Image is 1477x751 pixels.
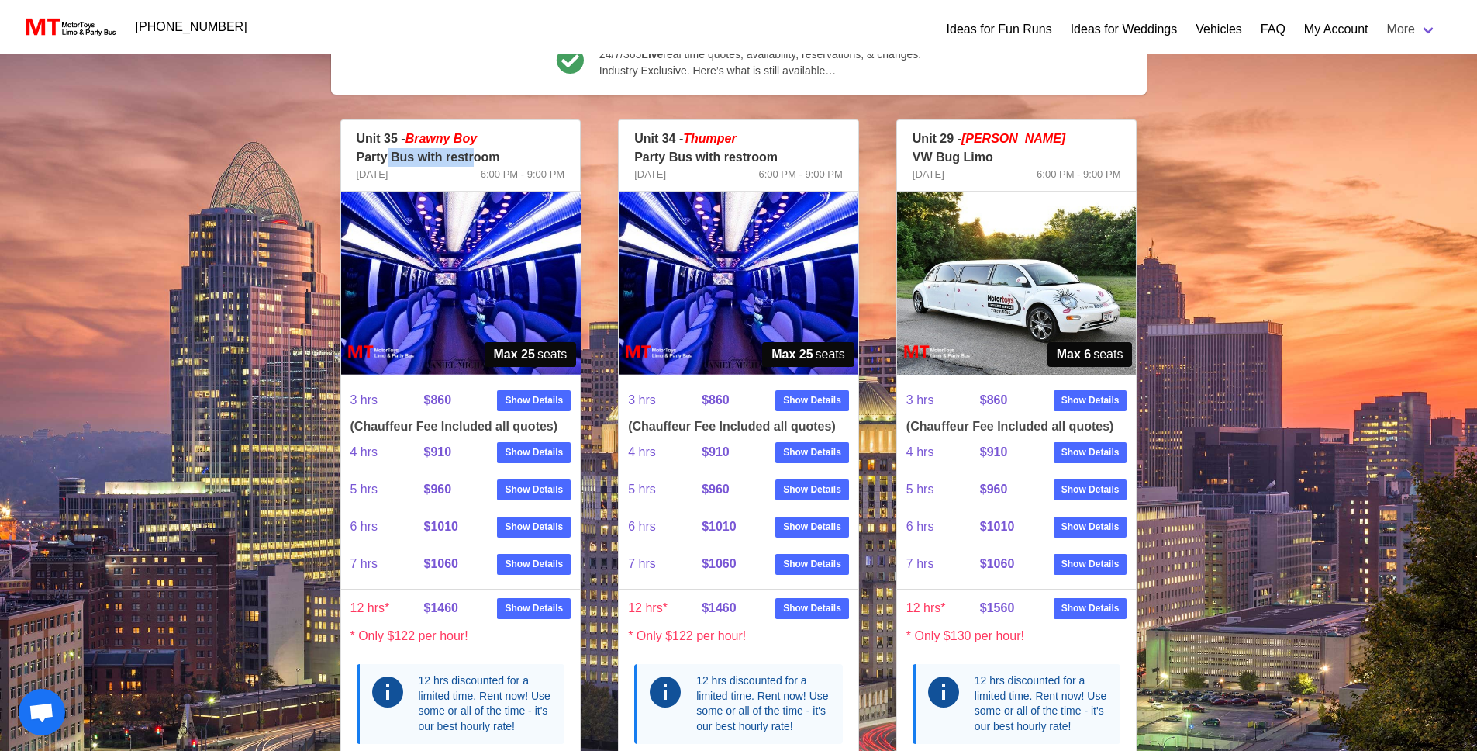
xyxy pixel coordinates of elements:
span: 6 hrs [906,508,980,545]
span: 6:00 PM - 9:00 PM [481,167,564,182]
h4: (Chauffeur Fee Included all quotes) [906,419,1127,434]
p: * Only $130 per hour! [897,627,1137,645]
a: FAQ [1261,20,1285,39]
strong: Show Details [783,445,841,459]
p: Party Bus with restroom [357,148,565,167]
strong: Show Details [505,557,563,571]
span: 4 hrs [350,434,424,471]
a: Ideas for Weddings [1071,20,1178,39]
strong: $1010 [980,520,1015,533]
img: 29%2001.jpg [897,192,1137,375]
strong: $1460 [423,601,458,614]
strong: $860 [702,393,730,407]
p: Unit 35 - [357,130,565,148]
span: 3 hrs [350,382,424,419]
span: 6 hrs [628,508,702,545]
span: 12 hrs* [628,590,702,627]
span: 7 hrs [906,545,980,583]
span: 6 hrs [350,508,424,545]
span: 5 hrs [628,471,702,508]
img: 34%2002.jpg [619,192,858,375]
img: MotorToys Logo [22,16,117,38]
strong: Show Details [783,557,841,571]
a: [PHONE_NUMBER] [126,12,257,43]
span: 12 hrs* [906,590,980,627]
strong: $1060 [423,557,458,570]
strong: $910 [702,445,730,459]
strong: Show Details [505,520,563,534]
img: 35%2002.jpg [341,192,581,375]
strong: $1460 [702,601,737,614]
h4: (Chauffeur Fee Included all quotes) [628,419,849,434]
strong: Show Details [1061,601,1120,615]
strong: Max 25 [494,345,535,364]
strong: $860 [423,393,451,407]
strong: Show Details [505,445,563,459]
span: 24/7/365 real time quotes, availability, reservations, & changes. [599,47,921,63]
span: 6:00 PM - 9:00 PM [1037,167,1120,182]
strong: Show Details [1061,393,1120,407]
strong: Show Details [1061,520,1120,534]
p: Unit 29 - [913,130,1121,148]
a: Open chat [19,689,65,735]
span: 7 hrs [628,545,702,583]
strong: $1010 [702,520,737,533]
strong: $1560 [980,601,1015,614]
strong: Show Details [505,483,563,497]
span: 5 hrs [906,471,980,508]
span: 6:00 PM - 9:00 PM [758,167,842,182]
span: 7 hrs [350,545,424,583]
strong: $1010 [423,520,458,533]
span: 3 hrs [628,382,702,419]
em: Brawny Boy [405,132,477,145]
strong: $960 [423,483,451,496]
strong: Show Details [783,483,841,497]
span: [DATE] [357,167,388,182]
strong: $960 [980,483,1008,496]
strong: Show Details [783,520,841,534]
a: More [1378,14,1446,45]
strong: $960 [702,483,730,496]
p: VW Bug Limo [913,148,1121,167]
strong: Max 6 [1057,345,1091,364]
strong: $910 [980,445,1008,459]
span: seats [485,342,577,367]
span: seats [1047,342,1133,367]
span: [DATE] [634,167,666,182]
strong: $1060 [980,557,1015,570]
b: Live [641,48,663,61]
em: Thumper [683,132,736,145]
span: 4 hrs [628,434,702,471]
strong: Show Details [505,393,563,407]
span: Industry Exclusive. Here’s what is still available… [599,63,921,79]
div: 12 hrs discounted for a limited time. Rent now! Use some or all of the time - it's our best hourl... [975,673,1112,734]
p: * Only $122 per hour! [341,627,581,645]
span: 4 hrs [906,434,980,471]
strong: $910 [423,445,451,459]
p: * Only $122 per hour! [619,627,858,645]
strong: Show Details [783,393,841,407]
strong: Show Details [1061,445,1120,459]
span: [DATE] [913,167,944,182]
a: Ideas for Fun Runs [947,20,1052,39]
p: Party Bus with restroom [634,148,843,167]
span: 3 hrs [906,382,980,419]
a: Vehicles [1196,20,1242,39]
strong: Show Details [505,601,563,615]
strong: Show Details [1061,483,1120,497]
strong: Max 25 [771,345,813,364]
strong: Show Details [1061,557,1120,571]
div: 12 hrs discounted for a limited time. Rent now! Use some or all of the time - it's our best hourl... [419,673,556,734]
strong: $1060 [702,557,737,570]
strong: $860 [980,393,1008,407]
span: seats [762,342,854,367]
em: [PERSON_NAME] [961,132,1065,145]
strong: Show Details [783,601,841,615]
a: My Account [1304,20,1368,39]
span: 12 hrs* [350,590,424,627]
div: 12 hrs discounted for a limited time. Rent now! Use some or all of the time - it's our best hourl... [696,673,833,734]
h4: (Chauffeur Fee Included all quotes) [350,419,571,434]
span: 5 hrs [350,471,424,508]
p: Unit 34 - [634,130,843,148]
